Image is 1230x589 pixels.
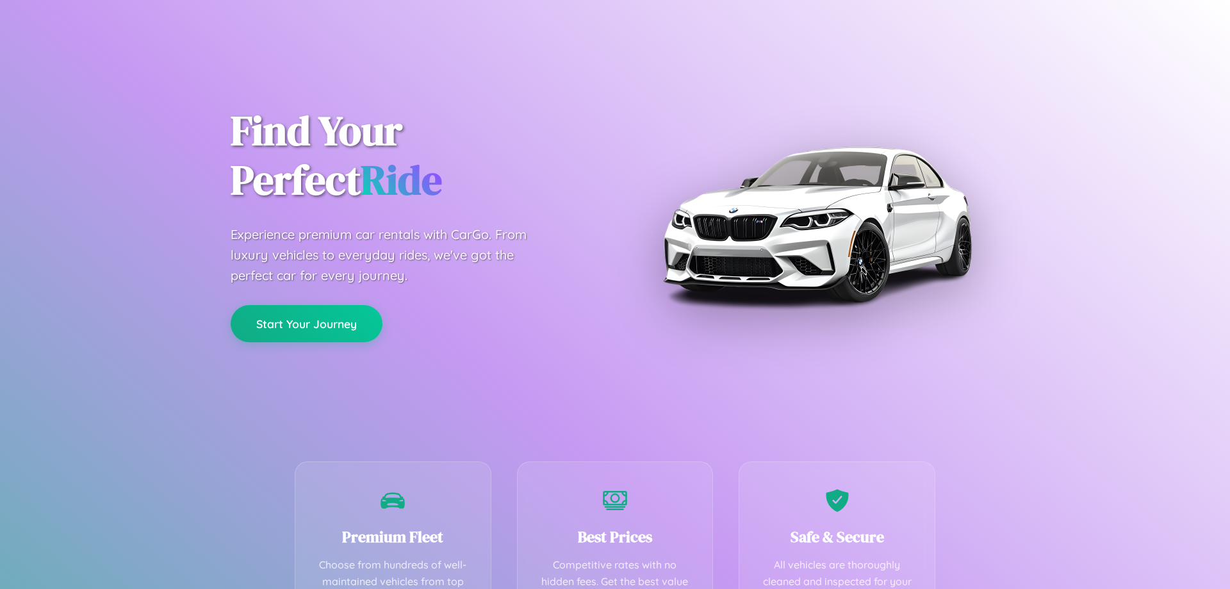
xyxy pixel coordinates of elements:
[537,526,694,547] h3: Best Prices
[231,224,551,286] p: Experience premium car rentals with CarGo. From luxury vehicles to everyday rides, we've got the ...
[657,64,977,385] img: Premium BMW car rental vehicle
[758,526,915,547] h3: Safe & Secure
[231,305,382,342] button: Start Your Journey
[361,152,442,208] span: Ride
[231,106,596,205] h1: Find Your Perfect
[315,526,471,547] h3: Premium Fleet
